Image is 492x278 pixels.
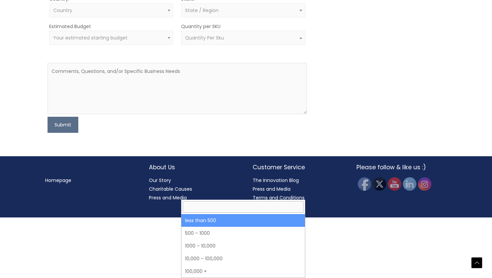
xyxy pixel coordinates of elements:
[185,34,224,41] span: Quantity Per Sku
[149,176,239,202] nav: About Us
[181,214,305,227] li: less than 500
[45,176,136,185] nav: Menu
[373,177,386,191] img: Twitter
[12,216,480,216] div: All material on this Website, including design, text, images, logos and sounds, are owned by Cosm...
[181,227,305,240] li: 500 – 1000
[358,177,371,191] img: Facebook
[149,194,187,201] a: Press and Media
[53,7,72,14] span: Country
[181,252,305,265] li: 10,000 – 100,000
[149,177,171,184] a: Our Story
[253,194,305,201] a: Terms and Conditions
[149,186,192,192] a: Charitable Causes
[356,163,447,172] h2: Please follow & like us :)
[253,186,291,192] a: Press and Media
[253,163,343,172] h2: Customer Service
[181,240,305,252] li: 1000 – 10,000
[253,177,299,184] a: The Innovation Blog
[181,22,221,31] label: Quantity per SKU
[12,215,480,215] div: Copyright © 2025
[185,7,219,14] span: State / Region
[149,163,239,172] h2: About Us
[253,176,343,211] nav: Customer Service
[45,177,71,184] a: Homepage
[181,265,305,278] li: 100,000 +
[49,22,91,31] label: Estimated Budget
[53,34,128,41] span: Your estimated starting budget
[48,117,78,133] button: Submit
